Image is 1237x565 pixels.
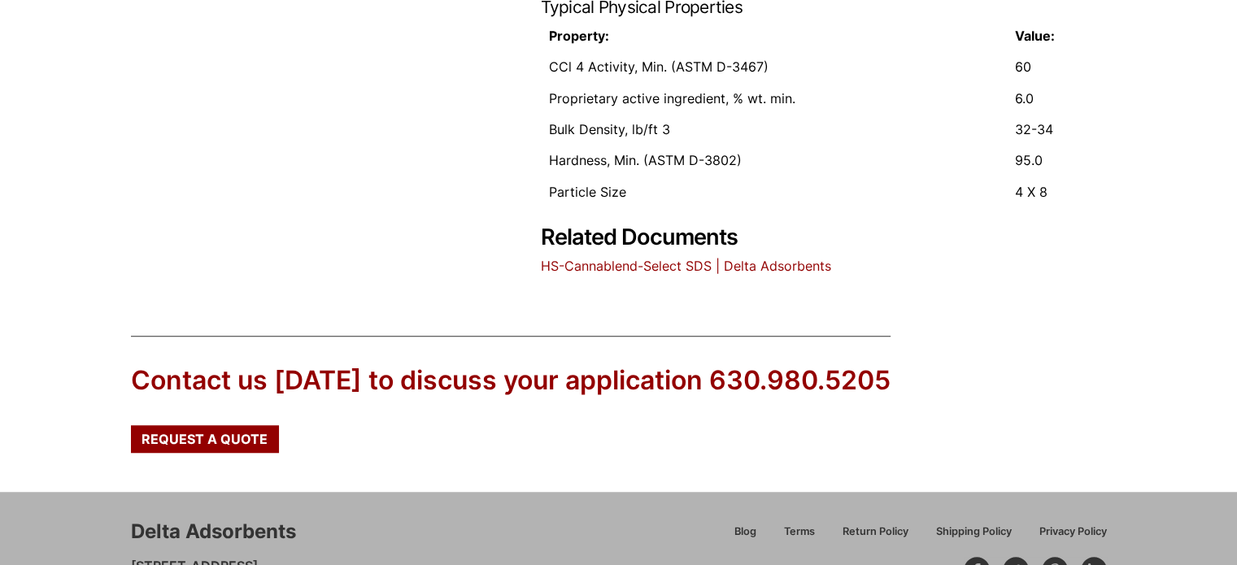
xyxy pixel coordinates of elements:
[1007,21,1107,51] th: Value:
[936,527,1012,537] span: Shipping Policy
[829,523,922,551] a: Return Policy
[541,145,1007,176] td: Hardness, Min. (ASTM D-3802)
[1007,176,1107,207] td: 4 X 8
[541,83,1007,114] td: Proprietary active ingredient, % wt. min.
[541,21,1007,51] th: Property:
[541,51,1007,82] td: CCl 4 Activity, Min. (ASTM D-3467)
[142,432,268,445] span: Request a Quote
[770,523,829,551] a: Terms
[131,425,279,453] a: Request a Quote
[922,523,1026,551] a: Shipping Policy
[843,527,908,537] span: Return Policy
[784,527,815,537] span: Terms
[1007,114,1107,145] td: 32-34
[541,258,831,274] a: HS-Cannablend-Select SDS | Delta Adsorbents
[131,363,891,399] div: Contact us [DATE] to discuss your application 630.980.5205
[541,114,1007,145] td: Bulk Density, lb/ft 3
[1026,523,1107,551] a: Privacy Policy
[1007,51,1107,82] td: 60
[721,523,770,551] a: Blog
[541,176,1007,207] td: Particle Size
[131,518,296,545] div: Delta Adsorbents
[1007,83,1107,114] td: 6.0
[1039,527,1107,537] span: Privacy Policy
[734,527,756,537] span: Blog
[1007,145,1107,176] td: 95.0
